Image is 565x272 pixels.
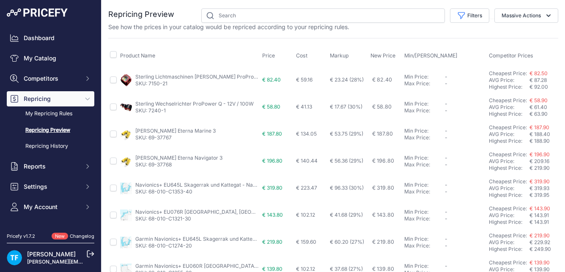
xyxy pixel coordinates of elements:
button: Competitors [7,71,94,86]
span: € 41.13 [296,103,312,110]
span: Settings [24,182,79,191]
span: € 102.12 [296,266,315,272]
a: [PERSON_NAME] Eterna Marine 3 [135,128,216,134]
span: - [445,263,447,269]
a: Highest Price: [489,111,522,117]
span: - [445,128,447,134]
span: € 249.90 [529,246,551,252]
div: Min Price: [404,73,445,80]
span: € 187.80 [262,131,282,137]
a: € 196.90 [529,151,550,158]
button: Settings [7,179,94,194]
span: - [445,242,447,249]
span: € 188.90 [529,138,550,144]
span: - [445,182,447,188]
span: € 63.90 [529,111,548,117]
span: € 23.24 (28%) [330,76,364,83]
a: Highest Price: [489,165,522,171]
a: € 319.90 [529,178,550,185]
span: € 219.90 [529,232,550,239]
a: Repricing Preview [7,123,94,138]
div: Min Price: [404,128,445,134]
button: Reports [7,159,94,174]
a: Cheapest Price: [489,259,527,266]
span: € 319.80 [372,185,394,191]
a: Garmin Navionics+ EU060R [GEOGRAPHIC_DATA] Inlandsgewässer - Garmin Navionics+ [135,263,348,269]
span: Competitor Prices [489,52,533,59]
span: - [445,73,447,80]
span: € 187.80 [372,131,393,137]
a: Cheapest Price: [489,178,527,185]
a: SKU: 69-37767 [135,134,172,141]
div: AVG Price: [489,158,529,165]
span: Repricing [24,95,79,103]
span: € 319.80 [262,185,282,191]
div: Min Price: [404,236,445,242]
p: See how the prices in your catalog would be repriced according to your repricing rules. [108,23,349,31]
span: New [52,233,68,240]
span: - [445,134,447,141]
span: Min/[PERSON_NAME] [404,52,458,59]
span: € 58.90 [529,97,548,103]
span: € 196.80 [372,158,394,164]
span: € 219.80 [372,239,394,245]
a: Cheapest Price: [489,124,527,131]
a: Cheapest Price: [489,205,527,212]
div: Max Price: [404,242,445,249]
span: Price [262,52,275,59]
a: Sterling Lichtmaschinen [PERSON_NAME] ProProtect A - 24V [135,73,282,80]
a: € 139.90 [529,259,550,266]
span: € 92.00 [529,84,548,90]
a: Dashboard [7,30,94,46]
span: € 143.80 [262,212,283,218]
a: Navionics+ EU076R [GEOGRAPHIC_DATA], [GEOGRAPHIC_DATA] Nord- und Ostseeküste - Navionics+ [135,209,380,215]
a: [PERSON_NAME][EMAIL_ADDRESS][PERSON_NAME][DOMAIN_NAME] [27,258,199,265]
span: My Account [24,203,79,211]
div: Min Price: [404,182,445,188]
a: € 143.90 [529,205,550,212]
span: - [445,236,447,242]
span: € 159.60 [296,239,316,245]
a: Navionics+ EU645L Skagerrak und Kattegat - Navionics Platinum+ [135,182,296,188]
a: Garmin Navionics+ EU645L Skagerrak und Kattegat - Garmin Navionics+ [135,236,311,242]
a: Highest Price: [489,219,522,225]
div: Max Price: [404,161,445,168]
a: Highest Price: [489,84,522,90]
a: SKU: 7150-21 [135,80,167,87]
a: SKU: 68-010-C1274-20 [135,242,192,249]
span: - [445,80,447,87]
span: - [445,215,447,222]
a: Changelog [70,233,94,239]
span: € 219.90 [529,165,550,171]
span: € 140.44 [296,158,318,164]
a: Cheapest Price: [489,232,527,239]
span: € 82.40 [372,76,392,83]
div: Min Price: [404,263,445,269]
a: € 187.90 [529,124,549,131]
span: € 219.80 [262,239,282,245]
span: € 82.40 [262,76,281,83]
span: Markup [330,52,349,59]
a: € 82.50 [529,70,548,76]
a: Highest Price: [489,246,522,252]
span: € 143.80 [372,212,394,218]
span: Cost [296,52,307,59]
span: - [445,209,447,215]
div: Pricefy v1.7.2 [7,233,35,240]
a: Highest Price: [489,138,522,144]
div: AVG Price: [489,104,529,111]
span: - [445,188,447,195]
span: Reports [24,162,79,171]
div: AVG Price: [489,212,529,219]
a: Highest Price: [489,192,522,198]
span: € 58.80 [372,103,392,110]
div: Max Price: [404,80,445,87]
span: - [445,155,447,161]
div: Min Price: [404,209,445,215]
div: Min Price: [404,155,445,161]
a: [PERSON_NAME] Eterna Navigator 3 [135,155,222,161]
span: € 60.20 (27%) [330,239,364,245]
